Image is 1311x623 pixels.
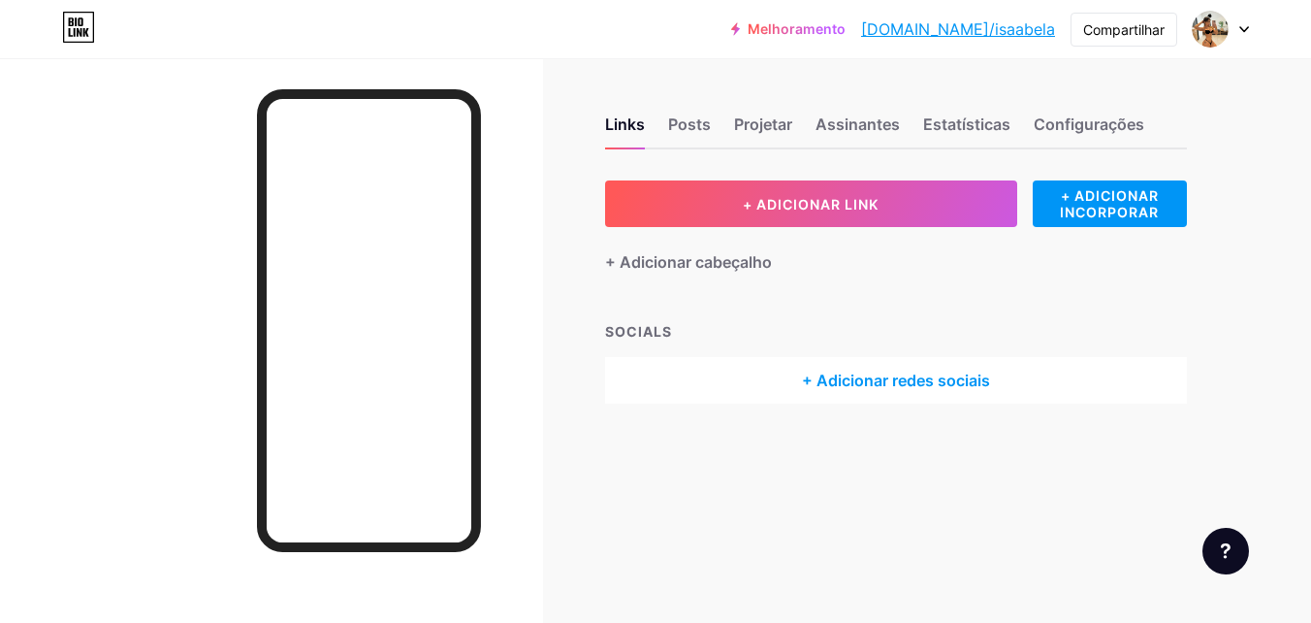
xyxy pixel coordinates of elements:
[605,180,1017,227] button: + ADICIONAR LINK
[605,113,645,148] div: Links
[734,113,792,148] div: Projetar
[1034,113,1144,148] div: Configurações
[1192,11,1229,48] img: João Paulo
[1033,180,1187,227] div: + ADICIONAR INCORPORAR
[748,21,846,37] font: Melhoramento
[1083,19,1165,40] div: Compartilhar
[605,357,1187,404] div: + Adicionar redes sociais
[861,17,1055,41] a: [DOMAIN_NAME]/isaabela
[668,113,711,148] div: Posts
[743,196,879,213] span: + ADICIONAR LINK
[923,113,1010,148] div: Estatísticas
[815,113,900,148] div: Assinantes
[605,250,772,274] div: + Adicionar cabeçalho
[605,321,1187,342] div: SOCIALS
